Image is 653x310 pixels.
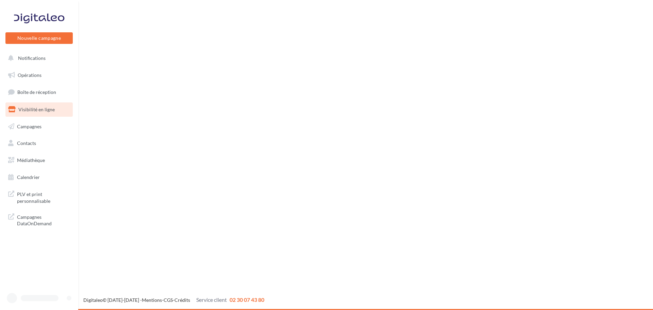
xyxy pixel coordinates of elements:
[4,119,74,134] a: Campagnes
[4,170,74,184] a: Calendrier
[142,297,162,303] a: Mentions
[17,174,40,180] span: Calendrier
[4,187,74,207] a: PLV et print personnalisable
[196,296,227,303] span: Service client
[4,68,74,82] a: Opérations
[164,297,173,303] a: CGS
[17,89,56,95] span: Boîte de réception
[18,55,46,61] span: Notifications
[4,210,74,230] a: Campagnes DataOnDemand
[17,140,36,146] span: Contacts
[17,157,45,163] span: Médiathèque
[4,85,74,99] a: Boîte de réception
[4,136,74,150] a: Contacts
[83,297,264,303] span: © [DATE]-[DATE] - - -
[4,153,74,167] a: Médiathèque
[4,51,71,65] button: Notifications
[17,123,41,129] span: Campagnes
[5,32,73,44] button: Nouvelle campagne
[83,297,103,303] a: Digitaleo
[18,72,41,78] span: Opérations
[17,190,70,204] span: PLV et print personnalisable
[18,107,55,112] span: Visibilité en ligne
[17,212,70,227] span: Campagnes DataOnDemand
[230,296,264,303] span: 02 30 07 43 80
[4,102,74,117] a: Visibilité en ligne
[174,297,190,303] a: Crédits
